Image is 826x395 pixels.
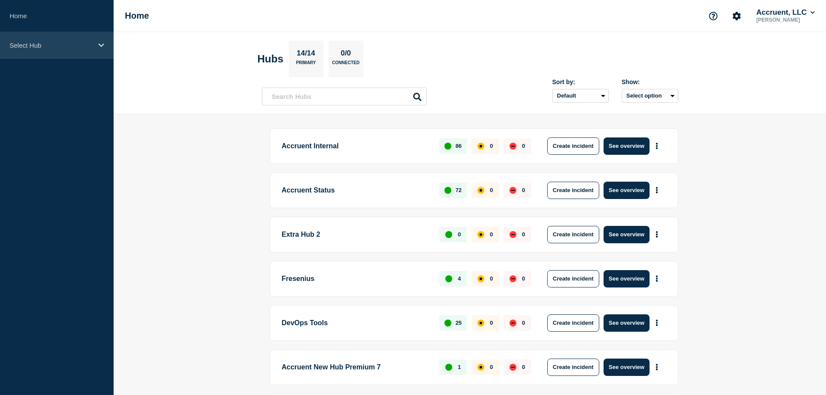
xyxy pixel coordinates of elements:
[547,314,599,332] button: Create incident
[490,143,493,149] p: 0
[522,231,525,238] p: 0
[490,231,493,238] p: 0
[332,60,359,69] p: Connected
[490,187,493,193] p: 0
[337,49,354,60] p: 0/0
[547,359,599,376] button: Create incident
[445,231,452,238] div: up
[125,11,149,21] h1: Home
[522,143,525,149] p: 0
[754,8,816,17] button: Accruent, LLC
[622,89,678,103] button: Select option
[258,53,284,65] h2: Hubs
[547,270,599,287] button: Create incident
[547,182,599,199] button: Create incident
[477,143,484,150] div: affected
[455,320,461,326] p: 25
[728,7,746,25] button: Account settings
[509,187,516,194] div: down
[651,315,663,331] button: More actions
[509,320,516,326] div: down
[651,271,663,287] button: More actions
[282,226,430,243] p: Extra Hub 2
[477,231,484,238] div: affected
[477,187,484,194] div: affected
[622,78,678,85] div: Show:
[651,182,663,198] button: More actions
[604,182,650,199] button: See overview
[509,143,516,150] div: down
[458,275,461,282] p: 4
[458,364,461,370] p: 1
[282,270,430,287] p: Fresenius
[651,359,663,375] button: More actions
[490,364,493,370] p: 0
[294,49,319,60] p: 14/14
[282,314,430,332] p: DevOps Tools
[10,42,93,49] p: Select Hub
[490,320,493,326] p: 0
[282,137,430,155] p: Accruent Internal
[444,143,451,150] div: up
[522,275,525,282] p: 0
[754,17,816,23] p: [PERSON_NAME]
[282,359,430,376] p: Accruent New Hub Premium 7
[455,143,461,149] p: 86
[552,78,609,85] div: Sort by:
[477,364,484,371] div: affected
[509,364,516,371] div: down
[296,60,316,69] p: Primary
[477,320,484,326] div: affected
[522,320,525,326] p: 0
[704,7,722,25] button: Support
[604,226,650,243] button: See overview
[552,89,609,103] select: Sort by
[444,187,451,194] div: up
[445,364,452,371] div: up
[509,275,516,282] div: down
[651,138,663,154] button: More actions
[477,275,484,282] div: affected
[458,231,461,238] p: 0
[455,187,461,193] p: 72
[445,275,452,282] div: up
[262,88,427,105] input: Search Hubs
[604,314,650,332] button: See overview
[490,275,493,282] p: 0
[604,359,650,376] button: See overview
[444,320,451,326] div: up
[604,270,650,287] button: See overview
[547,137,599,155] button: Create incident
[509,231,516,238] div: down
[522,364,525,370] p: 0
[547,226,599,243] button: Create incident
[651,226,663,242] button: More actions
[604,137,650,155] button: See overview
[522,187,525,193] p: 0
[282,182,430,199] p: Accruent Status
